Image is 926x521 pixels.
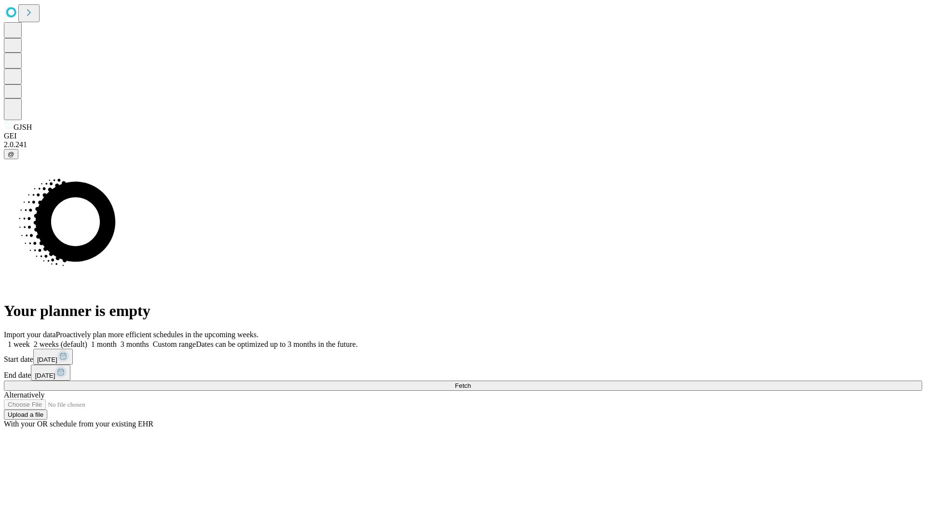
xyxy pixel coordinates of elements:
span: Dates can be optimized up to 3 months in the future. [196,340,357,348]
div: 2.0.241 [4,140,922,149]
button: @ [4,149,18,159]
button: Fetch [4,381,922,391]
span: @ [8,151,14,158]
span: 1 month [91,340,117,348]
span: Custom range [153,340,196,348]
span: Fetch [455,382,471,389]
span: 2 weeks (default) [34,340,87,348]
span: 3 months [121,340,149,348]
button: Upload a file [4,410,47,420]
span: Import your data [4,330,56,339]
span: With your OR schedule from your existing EHR [4,420,153,428]
span: 1 week [8,340,30,348]
div: GEI [4,132,922,140]
span: Proactively plan more efficient schedules in the upcoming weeks. [56,330,259,339]
h1: Your planner is empty [4,302,922,320]
div: Start date [4,349,922,365]
span: [DATE] [35,372,55,379]
span: Alternatively [4,391,44,399]
button: [DATE] [31,365,70,381]
div: End date [4,365,922,381]
span: GJSH [14,123,32,131]
button: [DATE] [33,349,73,365]
span: [DATE] [37,356,57,363]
